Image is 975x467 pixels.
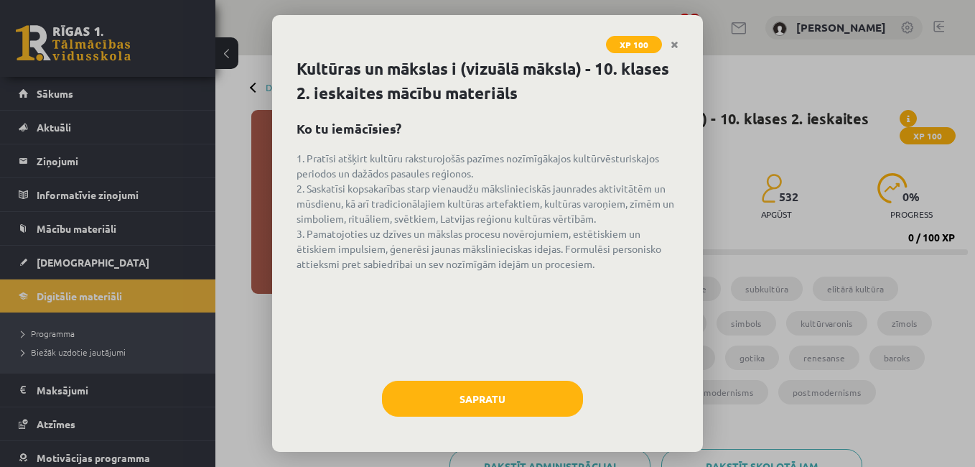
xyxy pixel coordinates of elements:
[297,57,678,106] h1: Kultūras un mākslas i (vizuālā māksla) - 10. klases 2. ieskaites mācību materiāls
[297,119,678,138] h2: Ko tu iemācīsies?
[297,151,678,272] p: 1. Pratīsi atšķirt kultūru raksturojošās pazīmes nozīmīgākajos kultūrvēsturiskajos periodos un da...
[606,36,662,53] span: XP 100
[662,31,687,59] a: Close
[382,381,583,417] button: Sapratu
